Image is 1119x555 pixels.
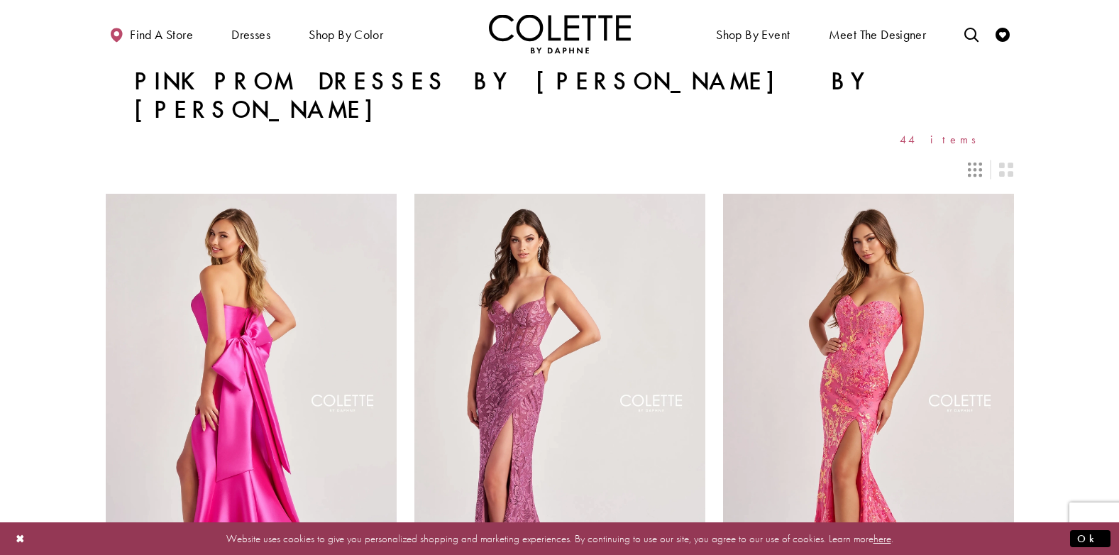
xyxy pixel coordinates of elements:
[97,154,1022,185] div: Layout Controls
[228,14,274,53] span: Dresses
[130,28,193,42] span: Find a store
[134,67,986,124] h1: Pink Prom Dresses by [PERSON_NAME] by [PERSON_NAME]
[825,14,930,53] a: Meet the designer
[999,163,1013,177] span: Switch layout to 2 columns
[900,133,986,145] span: 44 items
[305,14,387,53] span: Shop by color
[489,14,631,53] a: Visit Home Page
[712,14,793,53] span: Shop By Event
[231,28,270,42] span: Dresses
[106,14,197,53] a: Find a store
[716,28,790,42] span: Shop By Event
[489,14,631,53] img: Colette by Daphne
[961,14,982,53] a: Toggle search
[309,28,383,42] span: Shop by color
[1070,529,1110,547] button: Submit Dialog
[829,28,927,42] span: Meet the designer
[873,531,891,545] a: here
[9,526,33,551] button: Close Dialog
[992,14,1013,53] a: Check Wishlist
[102,529,1017,548] p: Website uses cookies to give you personalized shopping and marketing experiences. By continuing t...
[968,163,982,177] span: Switch layout to 3 columns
